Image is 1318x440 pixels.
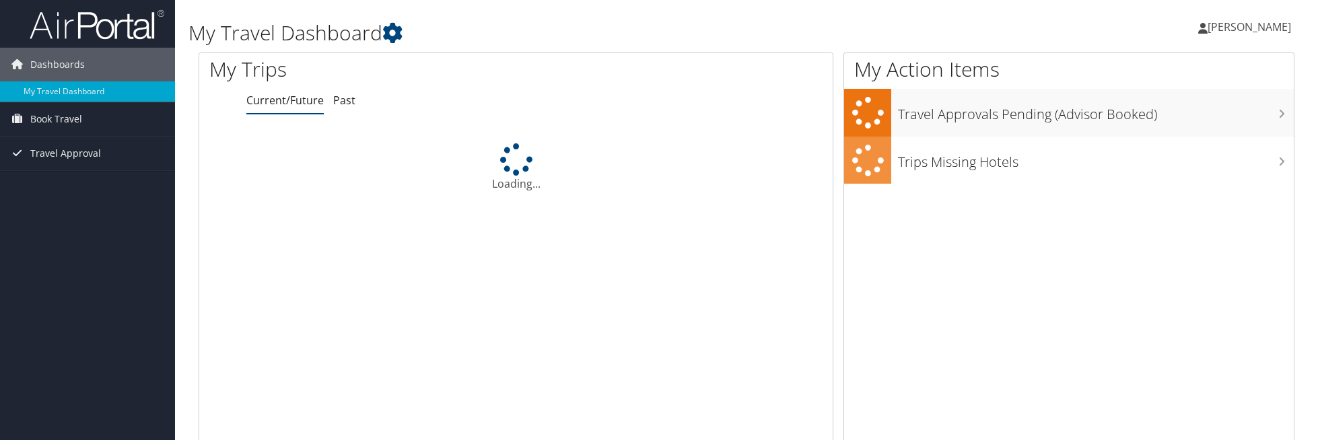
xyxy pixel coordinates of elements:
h1: My Travel Dashboard [188,19,932,47]
a: Current/Future [246,93,324,108]
h3: Trips Missing Hotels [898,146,1294,172]
span: Book Travel [30,102,82,136]
h1: My Action Items [844,55,1294,83]
a: [PERSON_NAME] [1198,7,1305,47]
span: Dashboards [30,48,85,81]
a: Travel Approvals Pending (Advisor Booked) [844,89,1294,137]
span: Travel Approval [30,137,101,170]
span: [PERSON_NAME] [1208,20,1291,34]
a: Trips Missing Hotels [844,137,1294,184]
a: Past [333,93,355,108]
h1: My Trips [209,55,559,83]
img: airportal-logo.png [30,9,164,40]
h3: Travel Approvals Pending (Advisor Booked) [898,98,1294,124]
div: Loading... [199,143,833,192]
